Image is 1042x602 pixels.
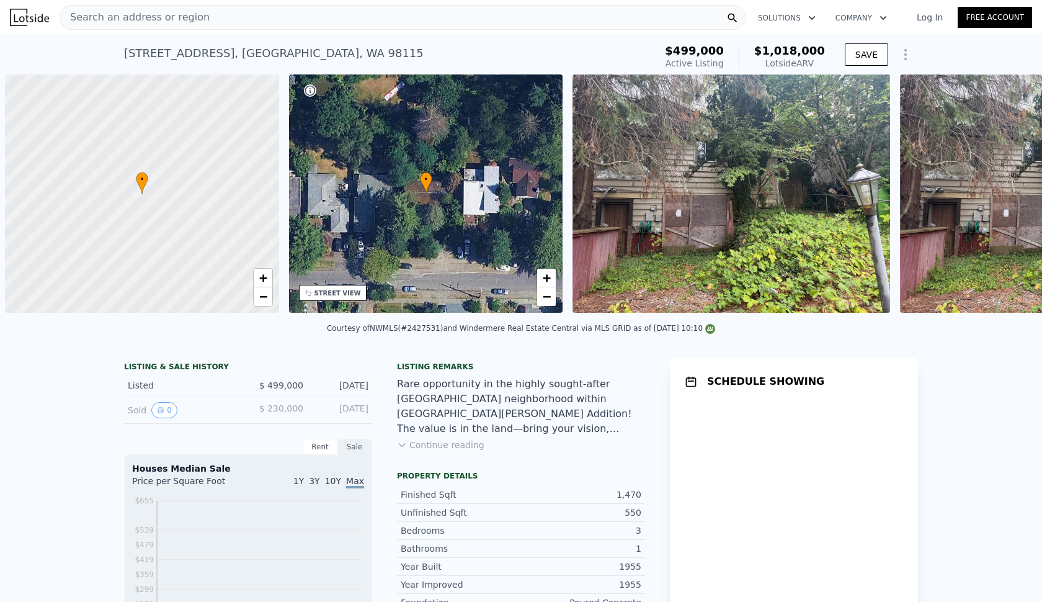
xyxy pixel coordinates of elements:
[537,269,556,287] a: Zoom in
[754,57,825,70] div: Lotside ARV
[325,476,341,486] span: 10Y
[397,471,645,481] div: Property details
[60,10,210,25] span: Search an address or region
[397,377,645,436] div: Rare opportunity in the highly sought-after [GEOGRAPHIC_DATA] neighborhood within [GEOGRAPHIC_DAT...
[136,174,148,185] span: •
[151,402,177,418] button: View historical data
[327,324,715,333] div: Courtesy of NWMLS (#2427531) and Windermere Real Estate Central via MLS GRID as of [DATE] 10:10
[420,174,432,185] span: •
[135,555,154,564] tspan: $419
[521,560,641,573] div: 1955
[10,9,49,26] img: Lotside
[309,476,319,486] span: 3Y
[135,585,154,594] tspan: $299
[521,506,641,519] div: 550
[132,475,248,495] div: Price per Square Foot
[707,374,824,389] h1: SCHEDULE SHOWING
[259,380,303,390] span: $ 499,000
[521,578,641,591] div: 1955
[705,324,715,334] img: NWMLS Logo
[420,172,432,194] div: •
[845,43,888,66] button: SAVE
[537,287,556,306] a: Zoom out
[135,496,154,505] tspan: $655
[902,11,958,24] a: Log In
[521,524,641,537] div: 3
[128,379,238,392] div: Listed
[128,402,238,418] div: Sold
[135,570,154,579] tspan: $359
[132,462,364,475] div: Houses Median Sale
[259,403,303,413] span: $ 230,000
[254,269,272,287] a: Zoom in
[254,287,272,306] a: Zoom out
[124,362,372,374] div: LISTING & SALE HISTORY
[754,44,825,57] span: $1,018,000
[666,58,724,68] span: Active Listing
[303,439,337,455] div: Rent
[346,476,364,488] span: Max
[136,172,148,194] div: •
[543,270,551,285] span: +
[958,7,1032,28] a: Free Account
[337,439,372,455] div: Sale
[543,289,551,304] span: −
[826,7,897,29] button: Company
[135,526,154,534] tspan: $539
[401,488,521,501] div: Finished Sqft
[314,289,361,298] div: STREET VIEW
[893,42,918,67] button: Show Options
[397,362,645,372] div: Listing remarks
[401,524,521,537] div: Bedrooms
[397,439,484,451] button: Continue reading
[401,506,521,519] div: Unfinished Sqft
[665,44,724,57] span: $499,000
[401,578,521,591] div: Year Improved
[748,7,826,29] button: Solutions
[401,542,521,555] div: Bathrooms
[521,488,641,501] div: 1,470
[401,560,521,573] div: Year Built
[313,379,368,392] div: [DATE]
[521,542,641,555] div: 1
[259,289,267,304] span: −
[124,45,424,62] div: [STREET_ADDRESS] , [GEOGRAPHIC_DATA] , WA 98115
[259,270,267,285] span: +
[572,74,890,313] img: Sale: 167622823 Parcel: 98421584
[135,541,154,549] tspan: $479
[293,476,304,486] span: 1Y
[313,402,368,418] div: [DATE]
